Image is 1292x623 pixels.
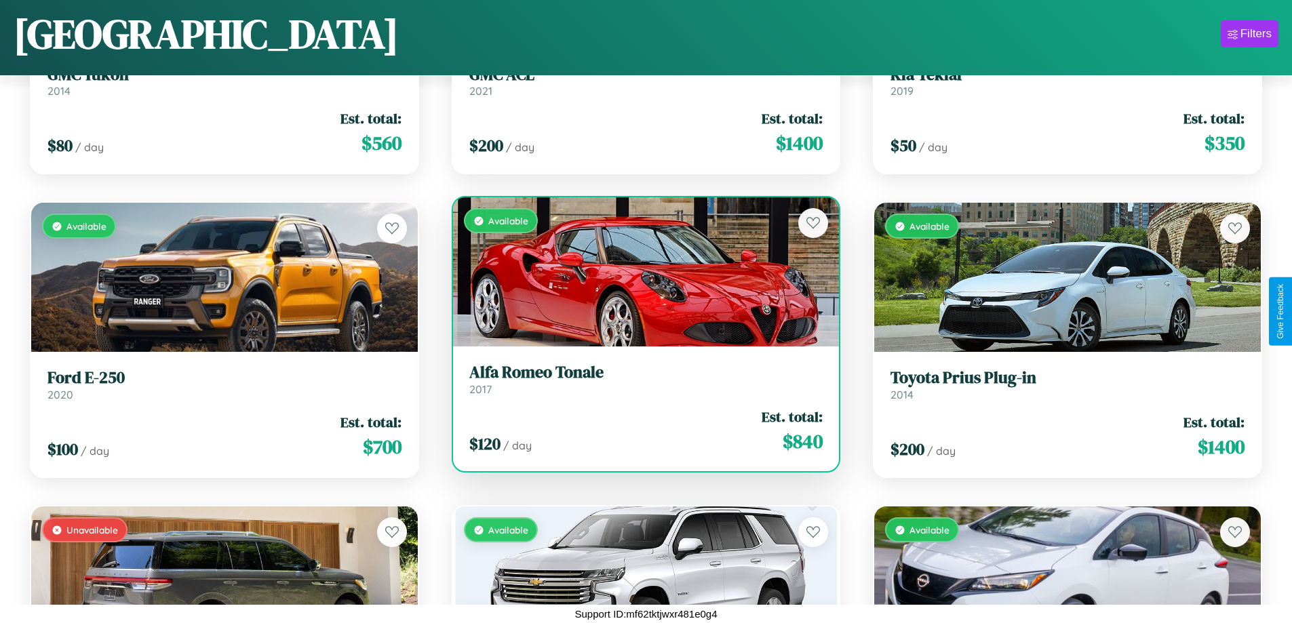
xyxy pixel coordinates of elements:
[469,84,492,98] span: 2021
[1183,108,1245,128] span: Est. total:
[776,129,823,157] span: $ 1400
[469,65,823,98] a: GMC ACL2021
[47,368,402,401] a: Ford E-2502020
[47,388,73,401] span: 2020
[574,605,717,623] p: Support ID: mf62tktjwxr481e0g4
[66,220,106,232] span: Available
[340,412,402,432] span: Est. total:
[890,84,914,98] span: 2019
[361,129,402,157] span: $ 560
[47,438,78,460] span: $ 100
[890,438,924,460] span: $ 200
[469,134,503,157] span: $ 200
[890,134,916,157] span: $ 50
[1221,20,1278,47] button: Filters
[890,388,914,401] span: 2014
[909,220,950,232] span: Available
[14,6,399,62] h1: [GEOGRAPHIC_DATA]
[927,444,956,458] span: / day
[488,215,528,226] span: Available
[340,108,402,128] span: Est. total:
[1198,433,1245,460] span: $ 1400
[47,84,71,98] span: 2014
[81,444,109,458] span: / day
[1205,129,1245,157] span: $ 350
[762,407,823,426] span: Est. total:
[506,140,534,154] span: / day
[909,524,950,536] span: Available
[503,439,532,452] span: / day
[363,433,402,460] span: $ 700
[469,363,823,382] h3: Alfa Romeo Tonale
[47,368,402,388] h3: Ford E-250
[469,382,492,396] span: 2017
[469,363,823,396] a: Alfa Romeo Tonale2017
[783,428,823,455] span: $ 840
[1183,412,1245,432] span: Est. total:
[66,524,118,536] span: Unavailable
[890,368,1245,388] h3: Toyota Prius Plug-in
[47,134,73,157] span: $ 80
[1276,284,1285,339] div: Give Feedback
[47,65,402,98] a: GMC Yukon2014
[488,524,528,536] span: Available
[919,140,947,154] span: / day
[890,368,1245,401] a: Toyota Prius Plug-in2014
[762,108,823,128] span: Est. total:
[1240,27,1272,41] div: Filters
[890,65,1245,98] a: Kia Tekiar2019
[469,433,501,455] span: $ 120
[75,140,104,154] span: / day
